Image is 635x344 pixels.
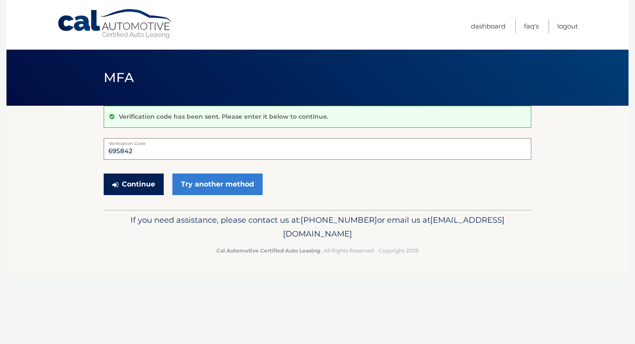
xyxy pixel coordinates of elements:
[104,69,134,85] span: MFA
[104,174,164,195] button: Continue
[557,19,578,33] a: Logout
[109,246,526,255] p: - All Rights Reserved - Copyright 2025
[109,213,526,241] p: If you need assistance, please contact us at: or email us at
[301,215,377,225] span: [PHONE_NUMBER]
[524,19,539,33] a: FAQ's
[283,215,505,239] span: [EMAIL_ADDRESS][DOMAIN_NAME]
[104,138,531,160] input: Verification Code
[172,174,263,195] a: Try another method
[471,19,505,33] a: Dashboard
[104,138,531,145] label: Verification Code
[57,9,174,39] a: Cal Automotive
[119,113,328,120] p: Verification code has been sent. Please enter it below to continue.
[216,247,320,254] strong: Cal Automotive Certified Auto Leasing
